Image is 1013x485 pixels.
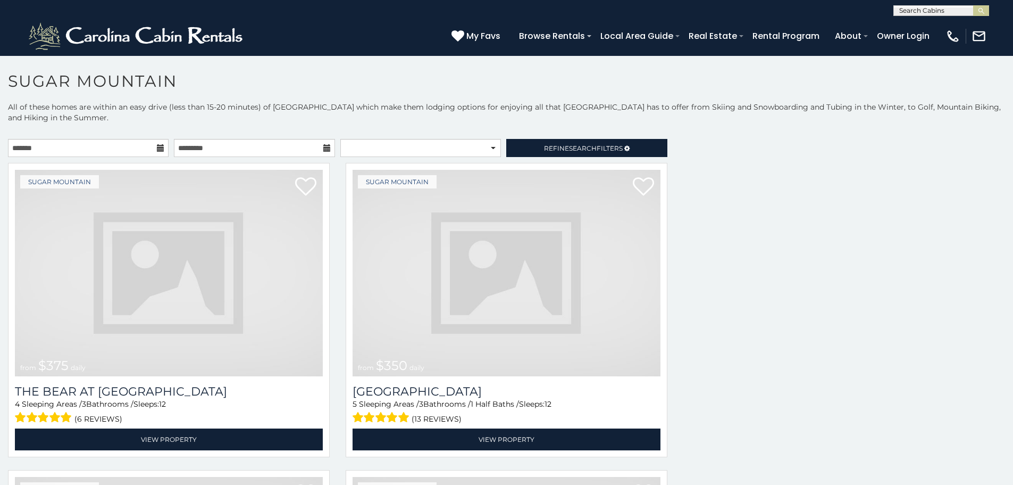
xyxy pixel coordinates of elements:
[15,170,323,376] a: from $375 daily
[353,384,660,399] a: [GEOGRAPHIC_DATA]
[38,358,69,373] span: $375
[27,20,247,52] img: White-1-2.png
[353,170,660,376] a: from $350 daily
[71,364,86,372] span: daily
[972,29,986,44] img: mail-regular-white.png
[20,175,99,188] a: Sugar Mountain
[451,29,503,43] a: My Favs
[683,27,742,45] a: Real Estate
[353,399,660,426] div: Sleeping Areas / Bathrooms / Sleeps:
[633,176,654,199] a: Add to favorites
[409,364,424,372] span: daily
[15,399,20,409] span: 4
[353,170,660,376] img: dummy-image.jpg
[74,412,122,426] span: (6 reviews)
[747,27,825,45] a: Rental Program
[376,358,407,373] span: $350
[506,139,667,157] a: RefineSearchFilters
[419,399,423,409] span: 3
[595,27,679,45] a: Local Area Guide
[358,364,374,372] span: from
[514,27,590,45] a: Browse Rentals
[412,412,462,426] span: (13 reviews)
[295,176,316,199] a: Add to favorites
[15,429,323,450] a: View Property
[353,399,357,409] span: 5
[20,364,36,372] span: from
[15,384,323,399] h3: The Bear At Sugar Mountain
[15,170,323,376] img: dummy-image.jpg
[15,399,323,426] div: Sleeping Areas / Bathrooms / Sleeps:
[82,399,86,409] span: 3
[15,384,323,399] a: The Bear At [GEOGRAPHIC_DATA]
[830,27,867,45] a: About
[471,399,519,409] span: 1 Half Baths /
[159,399,166,409] span: 12
[544,144,623,152] span: Refine Filters
[569,144,597,152] span: Search
[945,29,960,44] img: phone-regular-white.png
[353,384,660,399] h3: Grouse Moor Lodge
[872,27,935,45] a: Owner Login
[466,29,500,43] span: My Favs
[358,175,437,188] a: Sugar Mountain
[353,429,660,450] a: View Property
[545,399,551,409] span: 12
